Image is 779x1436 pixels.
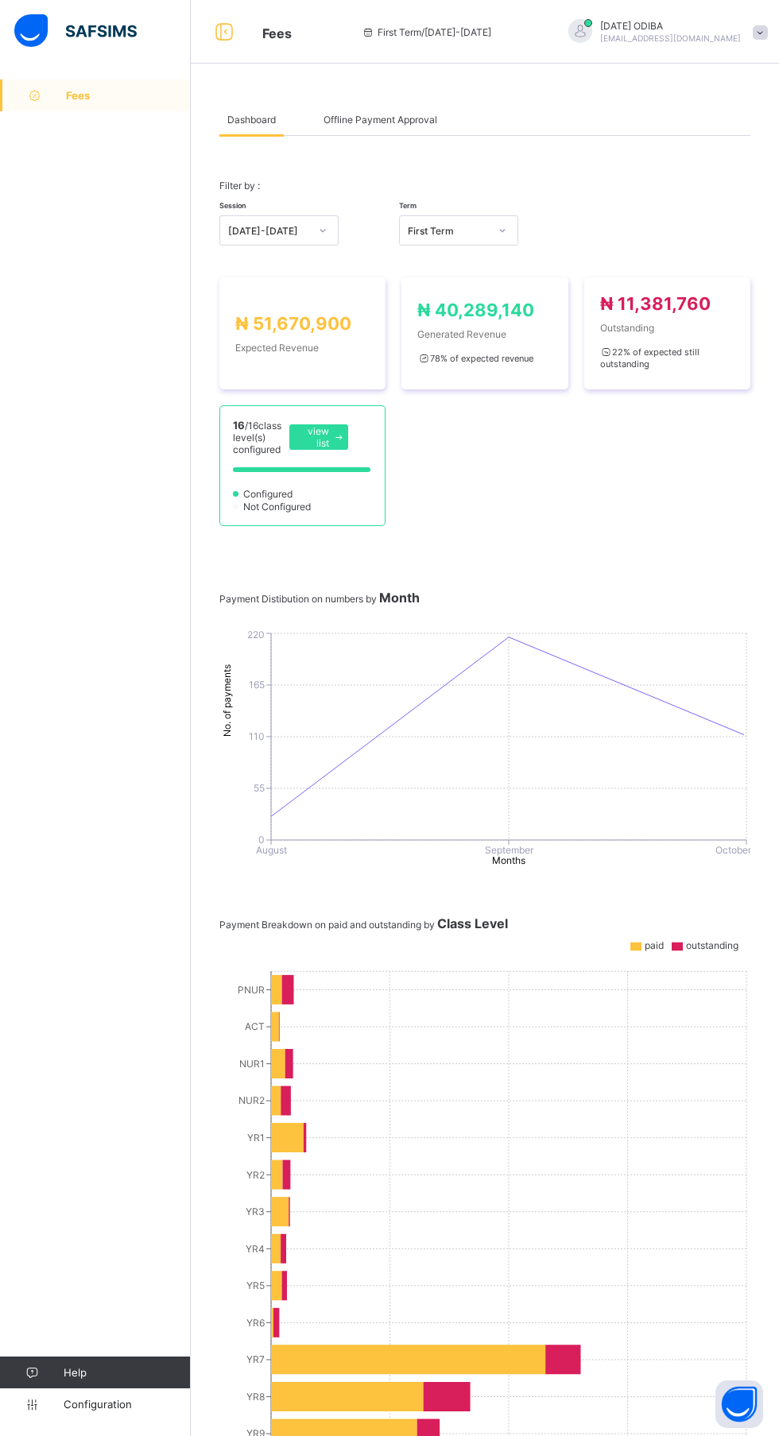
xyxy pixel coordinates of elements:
[246,1243,265,1255] tspan: YR4
[417,328,552,340] span: Generated Revenue
[245,1021,265,1033] tspan: ACT
[238,1095,265,1107] tspan: NUR2
[247,629,265,641] tspan: 220
[249,679,265,691] tspan: 165
[256,844,287,856] tspan: August
[600,20,741,32] span: [DATE] ODIBA
[227,114,276,126] span: Dashboard
[645,939,664,951] span: paid
[239,1058,265,1070] tspan: NUR1
[238,984,265,996] tspan: PNUR
[262,25,292,41] span: Fees
[362,26,491,38] span: session/term information
[254,782,265,794] tspan: 55
[246,1353,265,1365] tspan: YR7
[246,1279,265,1291] tspan: YR5
[715,844,752,856] tspan: October
[219,180,260,192] span: Filter by :
[14,14,137,48] img: safsims
[219,201,246,210] span: Session
[600,293,711,314] span: ₦ 11,381,760
[242,488,297,500] span: Configured
[324,114,437,126] span: Offline Payment Approval
[301,425,329,449] span: view list
[219,593,420,605] span: Payment Distibution on numbers by
[686,939,738,951] span: outstanding
[235,313,351,334] span: ₦ 51,670,900
[249,730,265,742] tspan: 110
[242,501,316,513] span: Not Configured
[246,1169,265,1181] tspan: YR2
[246,1317,265,1329] tspan: YR6
[219,919,508,931] span: Payment Breakdown on paid and outstanding by
[246,1391,265,1403] tspan: YR8
[437,915,508,931] span: Class Level
[247,1132,265,1144] tspan: YR1
[600,33,741,43] span: [EMAIL_ADDRESS][DOMAIN_NAME]
[600,346,700,370] span: 22 % of expected still outstanding
[485,844,534,856] tspan: September
[228,225,309,237] div: [DATE]-[DATE]
[233,420,281,455] span: / 16 class level(s) configured
[66,89,191,102] span: Fees
[246,1206,265,1217] tspan: YR3
[552,19,775,45] div: FRIDAYODIBA
[258,834,265,846] tspan: 0
[64,1366,190,1379] span: Help
[417,300,534,320] span: ₦ 40,289,140
[233,419,245,432] span: 16
[715,1380,763,1428] button: Open asap
[64,1398,190,1411] span: Configuration
[492,854,525,866] tspan: Months
[221,664,233,737] tspan: No. of payments
[408,225,489,237] div: First Term
[417,353,533,364] span: 78 % of expected revenue
[379,590,420,606] span: Month
[235,342,370,354] span: Expected Revenue
[399,201,417,210] span: Term
[600,322,734,334] span: Outstanding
